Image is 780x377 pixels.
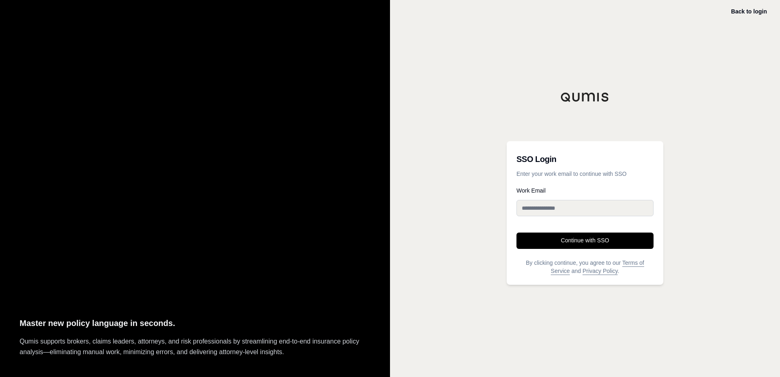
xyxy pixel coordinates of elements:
label: Work Email [516,188,654,193]
a: Privacy Policy [583,268,618,274]
h3: SSO Login [516,151,654,167]
p: Enter your work email to continue with SSO [516,170,654,178]
p: Master new policy language in seconds. [20,317,370,330]
button: Continue with SSO [516,233,654,249]
p: Qumis supports brokers, claims leaders, attorneys, and risk professionals by streamlining end-to-... [20,336,370,357]
a: Back to login [731,8,767,15]
img: Qumis [561,92,609,102]
p: By clicking continue, you agree to our and . [516,259,654,275]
